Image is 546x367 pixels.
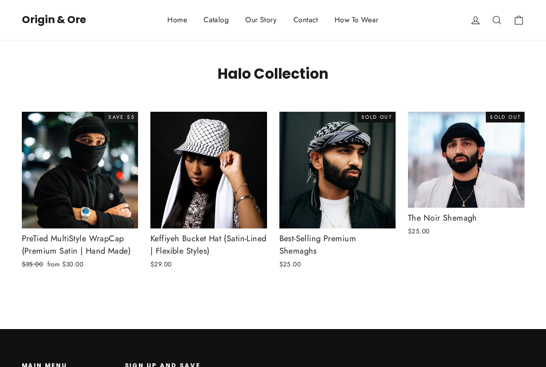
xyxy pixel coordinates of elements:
[486,112,524,122] div: Sold Out
[195,10,237,30] a: Catalog
[22,12,86,27] a: Origin & Ore
[22,260,43,269] span: $35.00
[47,260,84,269] span: from $30.00
[357,112,396,122] div: Sold Out
[408,212,525,224] div: The Noir Shemagh
[279,233,396,257] div: Best-Selling Premium Shemaghs
[326,10,387,30] a: How To Wear
[237,10,285,30] a: Our Story
[150,233,267,257] div: Keffiyeh Bucket Hat (Satin-Lined | Flexible Styles)
[279,112,396,272] a: Best-Selling Premium Shemaghs$25.00
[150,260,172,269] span: $29.00
[408,112,525,239] a: The Noir Shemagh$25.00
[22,65,525,82] h1: Halo Collection
[279,260,301,269] span: $25.00
[159,10,195,30] a: Home
[285,10,326,30] a: Contact
[408,227,430,236] span: $25.00
[22,233,138,257] div: PreTied MultiStyle WrapCap (Premium Satin | Hand Made)
[150,112,267,272] a: Keffiyeh Bucket Hat (Satin-Lined | Flexible Styles)$29.00
[104,8,442,32] div: Primary
[22,112,138,272] a: PreTied MultiStyle WrapCap (Premium Satin | Hand Made) $35.00 from $30.00
[104,112,138,122] div: Save $5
